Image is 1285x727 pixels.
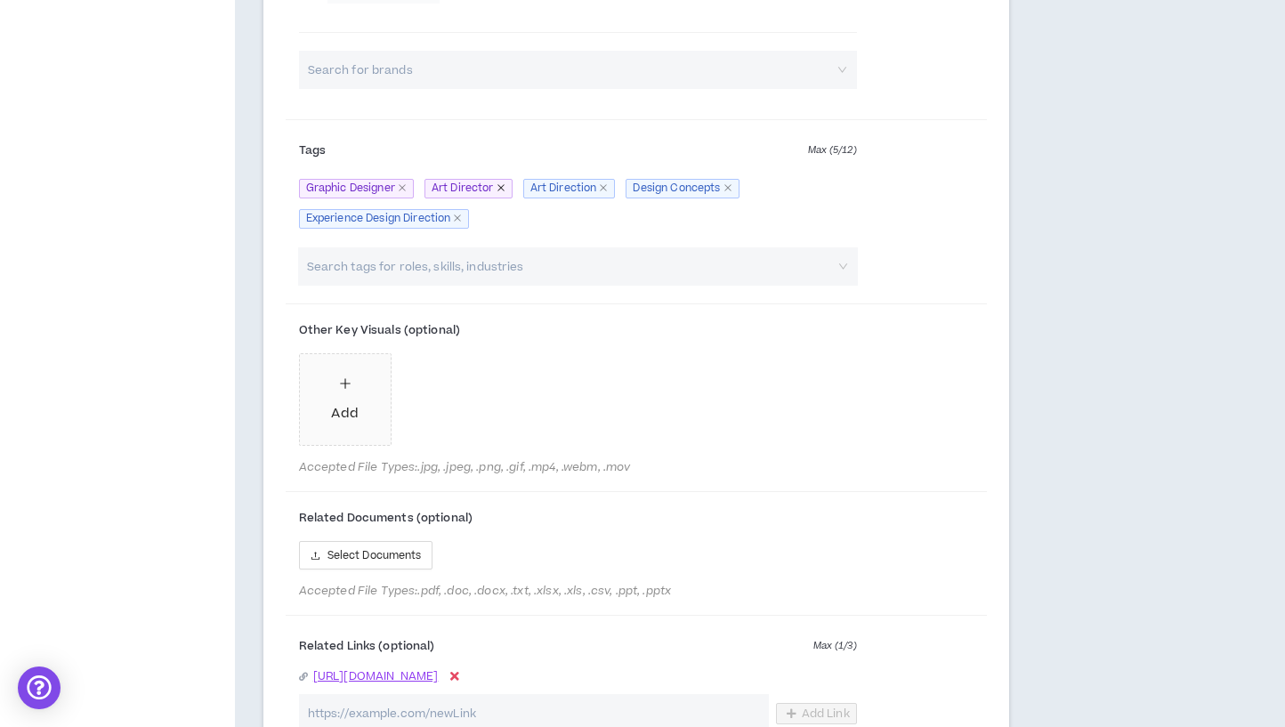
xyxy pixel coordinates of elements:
span: Graphic Designer [299,179,414,198]
span: Max ( 1 / 3 ) [813,638,857,654]
span: Experience Design Direction [299,209,470,229]
span: close [453,214,462,222]
span: Other Key Visuals (optional) [299,322,460,338]
span: Max ( 5 / 12 ) [808,142,857,158]
span: close [723,183,732,192]
span: Art Direction [523,179,616,198]
button: Add Link [776,703,857,724]
span: Accepted File Types: .jpg, .jpeg, .png, .gif, .mp4, .webm, .mov [299,460,857,474]
span: close [398,183,407,192]
span: Related Documents (optional) [299,510,473,526]
div: Add [331,404,358,424]
button: uploadSelect Documents [299,541,433,569]
span: close [599,183,608,192]
span: close [497,183,505,192]
span: Tags [299,142,326,158]
span: upload [311,550,320,560]
span: plusAdd [300,354,391,445]
span: Related Links (optional) [299,638,435,654]
span: Select Documents [327,547,422,564]
a: [URL][DOMAIN_NAME] [313,669,439,683]
span: plus [339,377,352,390]
span: Design Concepts [626,179,739,198]
span: Accepted File Types: .pdf, .doc, .docx, .txt, .xlsx, .xls, .csv, .ppt, .pptx [299,584,857,598]
div: Open Intercom Messenger [18,666,61,709]
span: Art Director [424,179,513,198]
